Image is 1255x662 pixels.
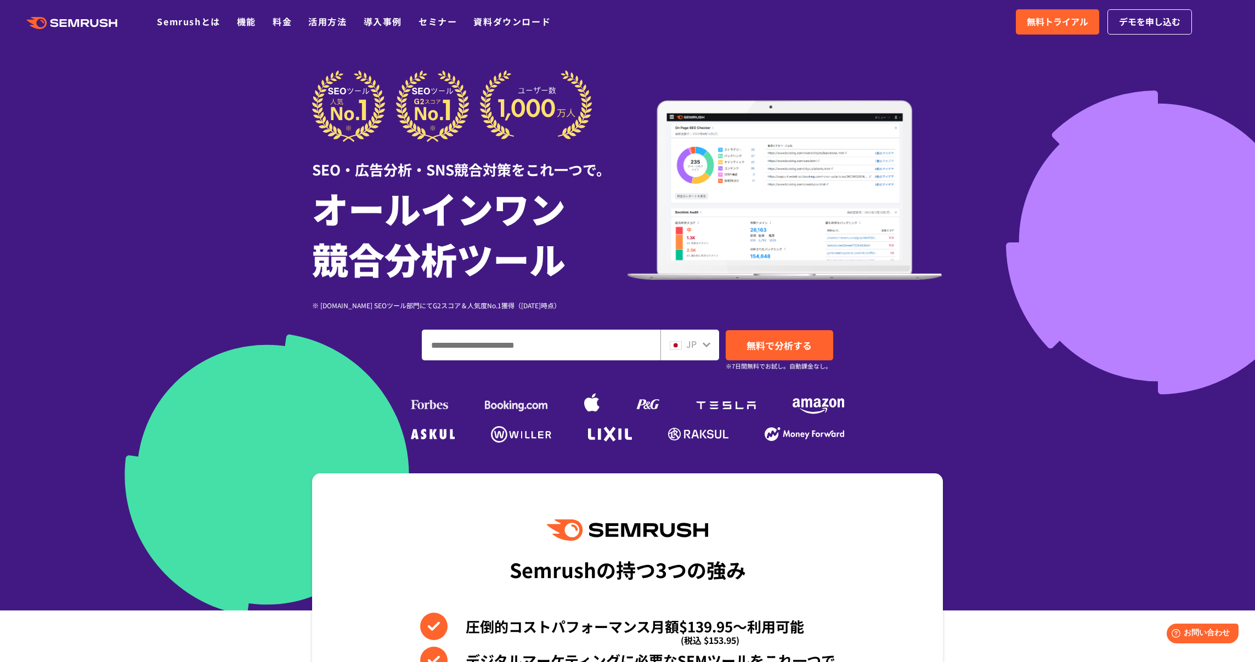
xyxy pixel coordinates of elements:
[1016,9,1099,35] a: 無料トライアル
[312,300,627,310] div: ※ [DOMAIN_NAME] SEOツール部門にてG2スコア＆人気度No.1獲得（[DATE]時点）
[237,15,256,28] a: 機能
[1027,15,1088,29] span: 無料トライアル
[726,361,832,371] small: ※7日間無料でお試し。自動課金なし。
[364,15,402,28] a: 導入事例
[312,183,627,284] h1: オールインワン 競合分析ツール
[681,626,739,654] span: (税込 $153.95)
[308,15,347,28] a: 活用方法
[726,330,833,360] a: 無料で分析する
[420,613,835,640] li: 圧倒的コストパフォーマンス月額$139.95〜利用可能
[747,338,812,352] span: 無料で分析する
[547,519,708,541] img: Semrush
[1119,15,1180,29] span: デモを申し込む
[419,15,457,28] a: セミナー
[422,330,660,360] input: ドメイン、キーワードまたはURLを入力してください
[273,15,292,28] a: 料金
[510,549,746,590] div: Semrushの持つ3つの強み
[686,337,697,350] span: JP
[157,15,220,28] a: Semrushとは
[312,142,627,180] div: SEO・広告分析・SNS競合対策をこれ一つで。
[1107,9,1192,35] a: デモを申し込む
[1157,619,1243,650] iframe: Help widget launcher
[473,15,551,28] a: 資料ダウンロード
